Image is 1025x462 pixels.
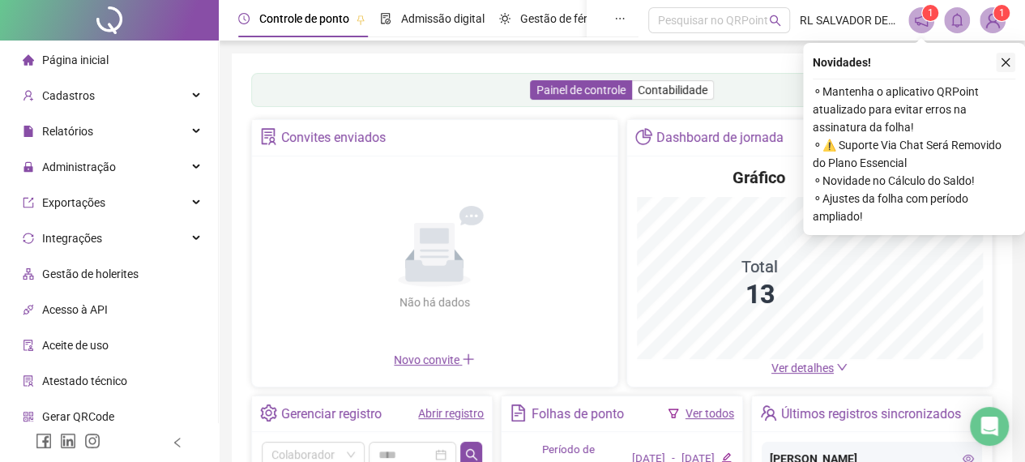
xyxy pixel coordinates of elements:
[42,125,93,138] span: Relatórios
[980,8,1005,32] img: 85581
[999,7,1005,19] span: 1
[23,161,34,173] span: lock
[260,404,277,421] span: setting
[42,339,109,352] span: Aceite de uso
[172,437,183,448] span: left
[836,361,848,373] span: down
[1000,57,1011,68] span: close
[42,160,116,173] span: Administração
[42,267,139,280] span: Gestão de holerites
[418,407,484,420] a: Abrir registro
[950,13,964,28] span: bell
[813,136,1015,172] span: ⚬ ⚠️ Suporte Via Chat Será Removido do Plano Essencial
[813,172,1015,190] span: ⚬ Novidade no Cálculo do Saldo!
[380,13,391,24] span: file-done
[23,90,34,101] span: user-add
[42,303,108,316] span: Acesso à API
[813,190,1015,225] span: ⚬ Ajustes da folha com período ampliado!
[614,13,626,24] span: ellipsis
[23,126,34,137] span: file
[635,128,652,145] span: pie-chart
[281,400,382,428] div: Gerenciar registro
[42,232,102,245] span: Integrações
[813,53,871,71] span: Novidades !
[36,433,52,449] span: facebook
[760,404,777,421] span: team
[401,12,485,25] span: Admissão digital
[462,353,475,366] span: plus
[42,374,127,387] span: Atestado técnico
[23,233,34,244] span: sync
[520,12,602,25] span: Gestão de férias
[732,166,785,189] h4: Gráfico
[42,196,105,209] span: Exportações
[23,197,34,208] span: export
[238,13,250,24] span: clock-circle
[769,15,781,27] span: search
[23,411,34,422] span: qrcode
[465,448,478,461] span: search
[356,15,365,24] span: pushpin
[259,12,349,25] span: Controle de ponto
[360,293,509,311] div: Não há dados
[813,83,1015,136] span: ⚬ Mantenha o aplicativo QRPoint atualizado para evitar erros na assinatura da folha!
[771,361,834,374] span: Ver detalhes
[532,400,624,428] div: Folhas de ponto
[510,404,527,421] span: file-text
[60,433,76,449] span: linkedin
[656,124,784,152] div: Dashboard de jornada
[394,353,475,366] span: Novo convite
[993,5,1010,21] sup: Atualize o seu contato no menu Meus Dados
[281,124,386,152] div: Convites enviados
[23,54,34,66] span: home
[42,410,114,423] span: Gerar QRCode
[638,83,707,96] span: Contabilidade
[84,433,100,449] span: instagram
[23,340,34,351] span: audit
[970,407,1009,446] div: Open Intercom Messenger
[781,400,961,428] div: Últimos registros sincronizados
[42,89,95,102] span: Cadastros
[800,11,899,29] span: RL SALVADOR DELIVERY DE BEBIDAS
[922,5,938,21] sup: 1
[668,408,679,419] span: filter
[42,53,109,66] span: Página inicial
[260,128,277,145] span: solution
[23,268,34,280] span: apartment
[23,375,34,387] span: solution
[23,304,34,315] span: api
[536,83,626,96] span: Painel de controle
[914,13,929,28] span: notification
[685,407,734,420] a: Ver todos
[771,361,848,374] a: Ver detalhes down
[928,7,933,19] span: 1
[499,13,510,24] span: sun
